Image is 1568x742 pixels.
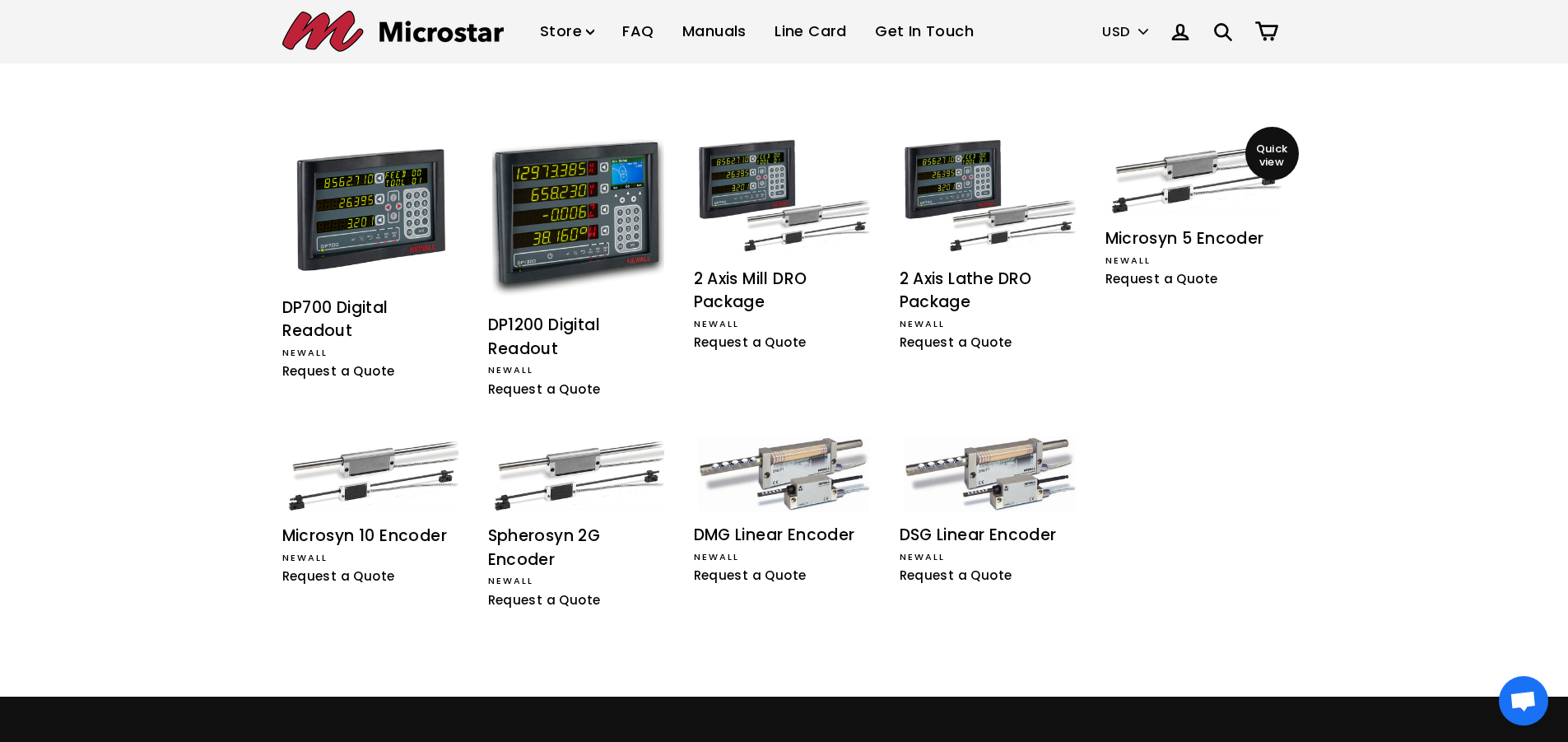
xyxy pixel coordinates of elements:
div: Newall [488,363,669,378]
img: DMG Linear Encoder [698,436,870,511]
a: DP1200 Digital Readout DP1200 Digital Readout Newall Request a Quote [488,139,669,404]
img: Microsyn 5 Encoder [1110,139,1282,215]
div: DP700 Digital Readout [282,296,463,343]
div: Newall [900,317,1081,332]
a: Get In Touch [863,7,986,56]
div: Newall [282,551,463,566]
span: Request a Quote [282,567,395,585]
img: Microstar Electronics [282,11,504,52]
a: Open chat [1499,676,1548,726]
span: Request a Quote [488,591,601,609]
a: Microsyn 5 Encoder Microsyn 5 Encoder Newall Request a Quote [1105,139,1287,293]
div: DMG Linear Encoder [694,524,875,548]
div: Newall [1105,254,1287,268]
a: Manuals [670,7,759,56]
a: 2 Axis Mill DRO Package 2 Axis Mill DRO Package Newall Request a Quote [694,139,875,357]
div: Newall [694,317,875,332]
div: Newall [282,346,463,361]
img: 2 Axis Mill DRO Package [698,139,870,253]
img: DP1200 Digital Readout [492,139,664,297]
div: DP1200 Digital Readout [488,314,669,361]
div: Spherosyn 2G Encoder [488,525,669,572]
a: DSG Linear Encoder DSG Linear Encoder Newall Request a Quote [900,436,1081,590]
span: Request a Quote [488,380,601,398]
div: Microsyn 10 Encoder [282,525,463,548]
a: Microsyn 10 Encoder Microsyn 10 Encoder Newall Request a Quote [282,436,463,590]
img: DP700 Digital Readout [286,139,458,280]
div: Newall [900,550,1081,565]
a: DP700 Digital Readout DP700 Digital Readout Newall Request a Quote [282,139,463,386]
div: Newall [488,574,669,589]
div: DSG Linear Encoder [900,524,1081,548]
div: 2 Axis Mill DRO Package [694,268,875,315]
img: Microsyn 10 Encoder [286,436,458,512]
ul: Primary [528,7,986,56]
span: Quick view [1245,143,1299,169]
span: Request a Quote [282,362,395,380]
span: Request a Quote [900,567,1012,584]
span: Request a Quote [900,334,1012,351]
span: Request a Quote [694,334,807,351]
img: Spherosyn 2G Encoder [492,436,664,512]
img: DSG Linear Encoder [904,436,1076,511]
a: 2 Axis Lathe DRO Package 2 Axis Lathe DRO Package Newall Request a Quote [900,139,1081,357]
a: DMG Linear Encoder DMG Linear Encoder Newall Request a Quote [694,436,875,590]
div: Microsyn 5 Encoder [1105,227,1287,251]
span: Request a Quote [694,567,807,584]
span: Request a Quote [1105,270,1218,287]
div: 2 Axis Lathe DRO Package [900,268,1081,315]
a: Store [528,7,607,56]
div: Newall [694,550,875,565]
a: Line Card [762,7,859,56]
a: Spherosyn 2G Encoder Spherosyn 2G Encoder Newall Request a Quote [488,436,669,614]
img: 2 Axis Lathe DRO Package [904,139,1076,253]
a: FAQ [610,7,666,56]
